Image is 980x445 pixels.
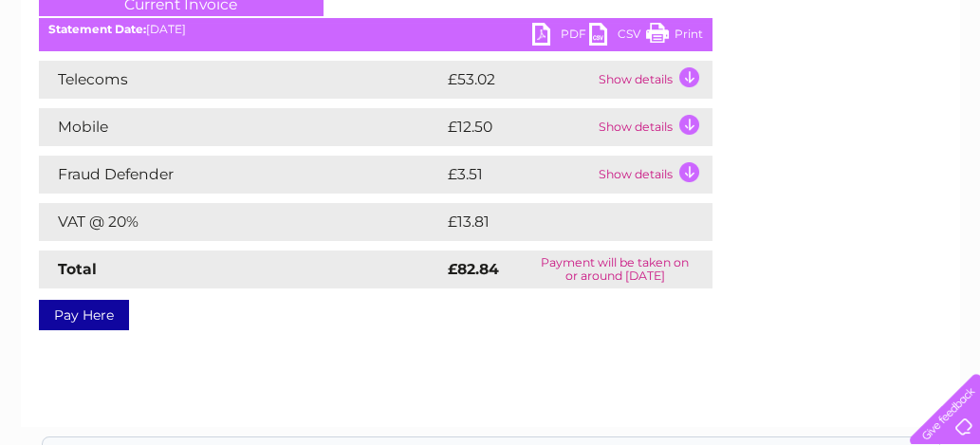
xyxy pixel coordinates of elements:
[815,81,842,95] a: Blog
[39,61,443,99] td: Telecoms
[594,156,712,194] td: Show details
[58,260,97,278] strong: Total
[39,300,129,330] a: Pay Here
[443,156,594,194] td: £3.51
[39,23,712,36] div: [DATE]
[39,108,443,146] td: Mobile
[622,9,753,33] a: 0333 014 3131
[443,108,594,146] td: £12.50
[34,49,131,107] img: logo.png
[854,81,900,95] a: Contact
[693,81,735,95] a: Energy
[39,203,443,241] td: VAT @ 20%
[48,22,146,36] b: Statement Date:
[589,23,646,50] a: CSV
[443,61,594,99] td: £53.02
[39,156,443,194] td: Fraud Defender
[43,10,939,92] div: Clear Business is a trading name of Verastar Limited (registered in [GEOGRAPHIC_DATA] No. 3667643...
[917,81,962,95] a: Log out
[747,81,804,95] a: Telecoms
[518,250,712,288] td: Payment will be taken on or around [DATE]
[646,23,703,50] a: Print
[443,203,671,241] td: £13.81
[448,260,499,278] strong: £82.84
[646,81,682,95] a: Water
[594,61,712,99] td: Show details
[532,23,589,50] a: PDF
[594,108,712,146] td: Show details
